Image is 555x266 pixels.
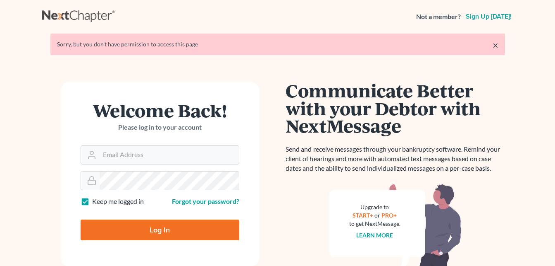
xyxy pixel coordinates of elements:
[381,212,397,219] a: PRO+
[356,232,393,239] a: Learn more
[493,40,498,50] a: ×
[92,197,144,206] label: Keep me logged in
[57,40,498,48] div: Sorry, but you don't have permission to access this page
[100,146,239,164] input: Email Address
[416,12,461,22] strong: Not a member?
[374,212,380,219] span: or
[286,145,505,173] p: Send and receive messages through your bankruptcy software. Remind your client of hearings and mo...
[81,123,239,132] p: Please log in to your account
[349,203,400,211] div: Upgrade to
[81,220,239,240] input: Log In
[349,220,400,228] div: to get NextMessage.
[81,102,239,119] h1: Welcome Back!
[353,212,373,219] a: START+
[286,82,505,135] h1: Communicate Better with your Debtor with NextMessage
[172,197,239,205] a: Forgot your password?
[464,13,513,20] a: Sign up [DATE]!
